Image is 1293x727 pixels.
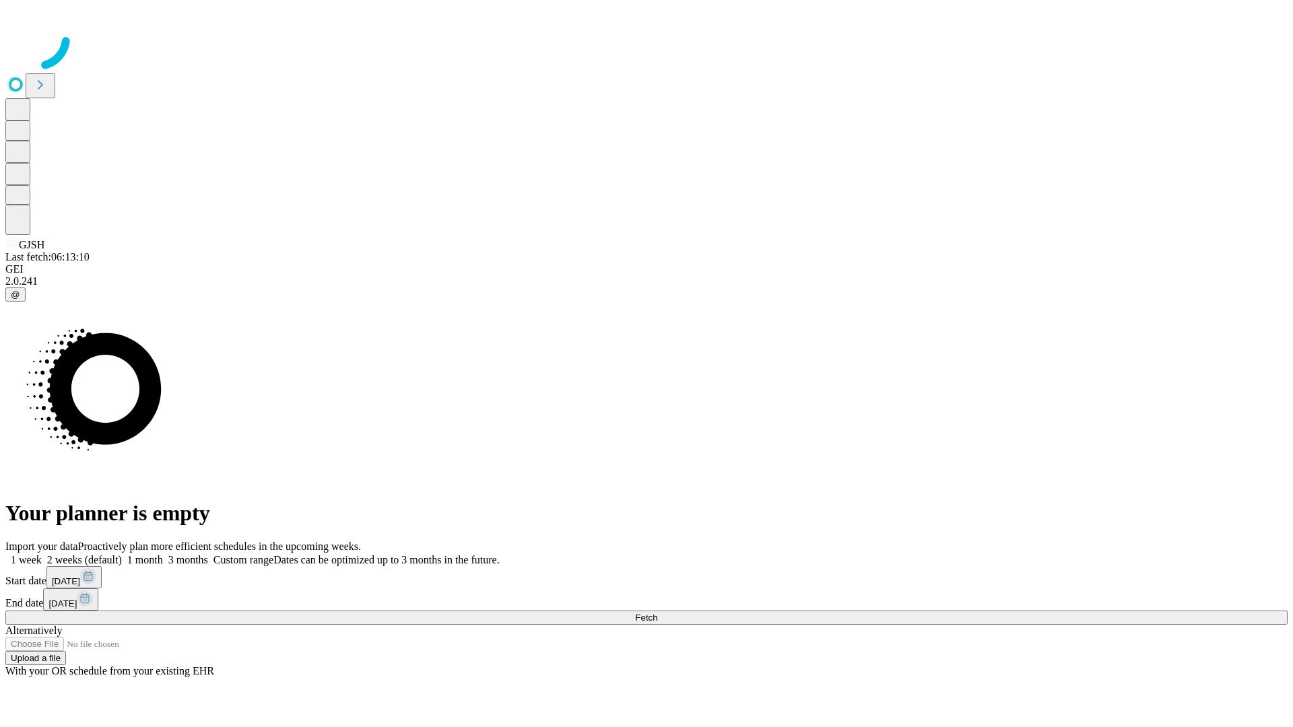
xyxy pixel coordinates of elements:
[43,588,98,611] button: [DATE]
[5,625,62,636] span: Alternatively
[5,566,1288,588] div: Start date
[19,239,44,250] span: GJSH
[5,287,26,302] button: @
[635,613,657,623] span: Fetch
[127,554,163,565] span: 1 month
[273,554,499,565] span: Dates can be optimized up to 3 months in the future.
[78,541,361,552] span: Proactively plan more efficient schedules in the upcoming weeks.
[5,275,1288,287] div: 2.0.241
[46,566,102,588] button: [DATE]
[11,289,20,300] span: @
[5,541,78,552] span: Import your data
[168,554,208,565] span: 3 months
[5,501,1288,526] h1: Your planner is empty
[5,665,214,677] span: With your OR schedule from your existing EHR
[5,263,1288,275] div: GEI
[47,554,122,565] span: 2 weeks (default)
[5,611,1288,625] button: Fetch
[52,576,80,586] span: [DATE]
[213,554,273,565] span: Custom range
[48,598,77,609] span: [DATE]
[5,651,66,665] button: Upload a file
[11,554,42,565] span: 1 week
[5,588,1288,611] div: End date
[5,251,90,263] span: Last fetch: 06:13:10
